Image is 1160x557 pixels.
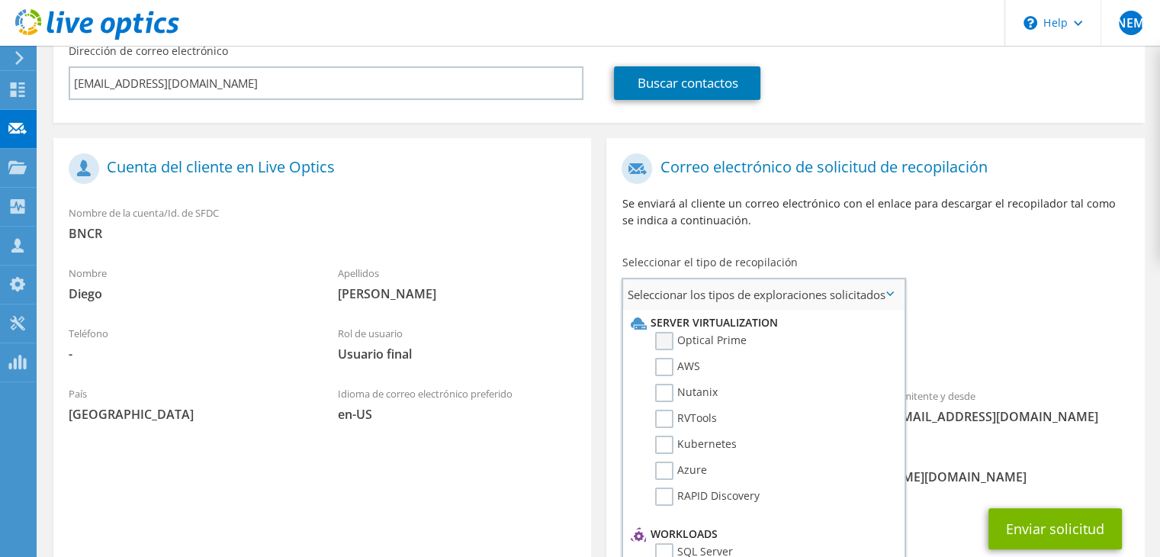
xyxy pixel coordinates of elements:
span: Usuario final [338,346,577,362]
label: Dirección de correo electrónico [69,43,228,59]
span: BNCR [69,225,576,242]
div: CC y Responder a [606,440,1144,493]
div: Para [606,380,876,433]
span: Diego [69,285,307,302]
label: Optical Prime [655,332,747,350]
span: NEM [1119,11,1143,35]
label: RVTools [655,410,717,428]
div: Nombre de la cuenta/Id. de SFDC [53,197,591,250]
label: RAPID Discovery [655,488,760,506]
li: Server Virtualization [627,314,896,332]
label: Azure [655,462,707,480]
span: [EMAIL_ADDRESS][DOMAIN_NAME] [891,408,1129,425]
div: Rol de usuario [323,317,592,370]
span: en-US [338,406,577,423]
label: Nutanix [655,384,718,402]
h1: Cuenta del cliente en Live Optics [69,153,568,184]
div: Remitente y desde [876,380,1145,433]
label: Seleccionar el tipo de recopilación [622,255,797,270]
li: Workloads [627,525,896,543]
p: Se enviará al cliente un correo electrónico con el enlace para descargar el recopilador tal como ... [622,195,1129,229]
label: AWS [655,358,700,376]
button: Enviar solicitud [988,508,1122,549]
span: - [69,346,307,362]
div: Recopilaciones solicitadas [606,316,1144,372]
div: Apellidos [323,257,592,310]
div: Nombre [53,257,323,310]
span: Seleccionar los tipos de exploraciones solicitados [623,279,904,310]
span: [PERSON_NAME] [338,285,577,302]
svg: \n [1023,16,1037,30]
div: Idioma de correo electrónico preferido [323,378,592,430]
a: Buscar contactos [614,66,760,100]
div: País [53,378,323,430]
div: Teléfono [53,317,323,370]
h1: Correo electrónico de solicitud de recopilación [622,153,1121,184]
span: [GEOGRAPHIC_DATA] [69,406,307,423]
label: Kubernetes [655,436,737,454]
